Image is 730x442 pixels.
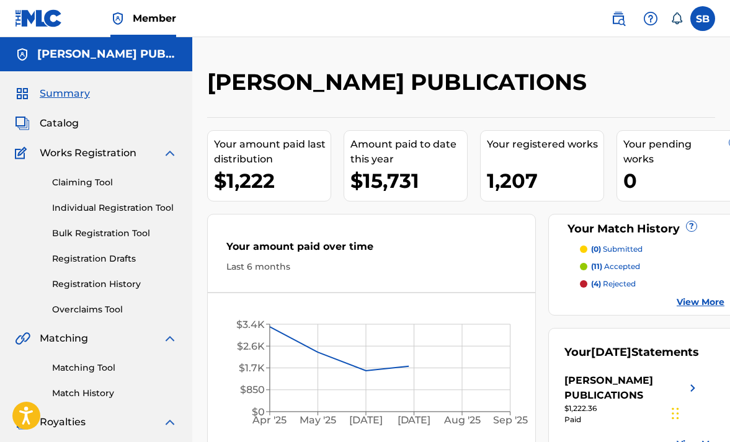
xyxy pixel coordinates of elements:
span: (11) [591,262,602,271]
div: Your Statements [564,344,699,361]
div: $1,222 [214,167,331,195]
a: (11) accepted [580,261,724,272]
a: Registration History [52,278,177,291]
iframe: Resource Center [695,272,730,374]
img: expand [162,331,177,346]
a: Overclaims Tool [52,303,177,316]
span: [DATE] [591,345,631,359]
a: Claiming Tool [52,176,177,189]
div: $1,222.36 [564,403,700,414]
div: Your amount paid over time [226,239,517,260]
img: search [611,11,626,26]
span: Works Registration [40,146,136,161]
div: Notifications [670,12,683,25]
tspan: Sep '25 [493,415,528,427]
div: Your amount paid last distribution [214,137,331,167]
span: ? [687,221,697,231]
a: (4) rejected [580,278,724,290]
h5: JOHNNY BOND PUBLICATIONS [37,47,177,61]
tspan: May '25 [300,415,336,427]
tspan: Apr '25 [252,415,287,427]
a: Registration Drafts [52,252,177,265]
div: Help [638,6,663,31]
div: [PERSON_NAME] PUBLICATIONS [564,373,685,403]
a: SummarySummary [15,86,90,101]
a: [PERSON_NAME] PUBLICATIONSright chevron icon$1,222.36Paid [564,373,700,425]
span: Catalog [40,116,79,131]
a: Matching Tool [52,361,177,374]
img: expand [162,146,177,161]
img: Catalog [15,116,30,131]
tspan: $3.4K [236,319,265,330]
p: submitted [591,244,643,255]
a: (0) submitted [580,244,724,255]
a: Match History [52,387,177,400]
iframe: Chat Widget [668,382,730,442]
img: MLC Logo [15,9,63,27]
a: Individual Registration Tool [52,201,177,214]
tspan: Aug '25 [443,415,481,427]
span: Royalties [40,415,86,430]
div: 1,207 [487,167,603,195]
p: rejected [591,278,636,290]
div: Your registered works [487,137,603,152]
a: Public Search [606,6,631,31]
img: Matching [15,331,30,346]
tspan: [DATE] [398,415,431,427]
div: Drag [672,395,679,432]
span: (0) [591,244,601,254]
tspan: $1.7K [239,362,265,374]
tspan: $0 [252,406,265,418]
div: Last 6 months [226,260,517,273]
span: Summary [40,86,90,101]
img: Summary [15,86,30,101]
div: $15,731 [350,167,467,195]
img: expand [162,415,177,430]
div: Your Match History [564,221,724,237]
img: Accounts [15,47,30,62]
div: Paid [564,414,700,425]
span: Member [133,11,176,25]
div: User Menu [690,6,715,31]
h2: [PERSON_NAME] PUBLICATIONS [207,68,593,96]
tspan: [DATE] [349,415,383,427]
img: help [643,11,658,26]
p: accepted [591,261,640,272]
tspan: $850 [240,384,265,396]
div: Amount paid to date this year [350,137,467,167]
img: Works Registration [15,146,31,161]
a: View More [677,296,724,309]
a: CatalogCatalog [15,116,79,131]
img: Top Rightsholder [110,11,125,26]
a: Bulk Registration Tool [52,227,177,240]
img: right chevron icon [685,373,700,403]
tspan: $2.6K [237,340,265,352]
span: Matching [40,331,88,346]
span: (4) [591,279,601,288]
